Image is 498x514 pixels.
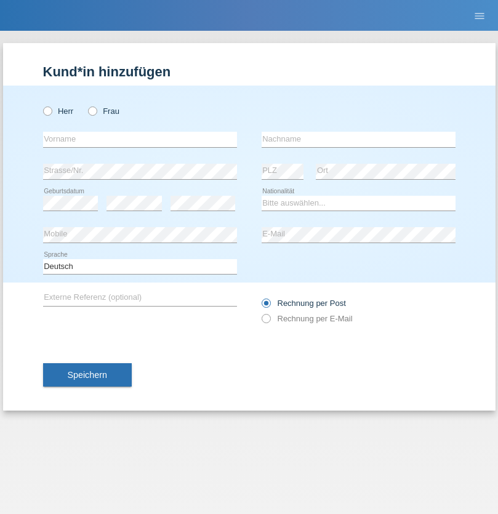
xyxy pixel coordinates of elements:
h1: Kund*in hinzufügen [43,64,456,79]
input: Herr [43,106,51,114]
i: menu [473,10,486,22]
a: menu [467,12,492,19]
label: Frau [88,106,119,116]
label: Herr [43,106,74,116]
label: Rechnung per E-Mail [262,314,353,323]
input: Rechnung per E-Mail [262,314,270,329]
input: Frau [88,106,96,114]
input: Rechnung per Post [262,299,270,314]
label: Rechnung per Post [262,299,346,308]
button: Speichern [43,363,132,387]
span: Speichern [68,370,107,380]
